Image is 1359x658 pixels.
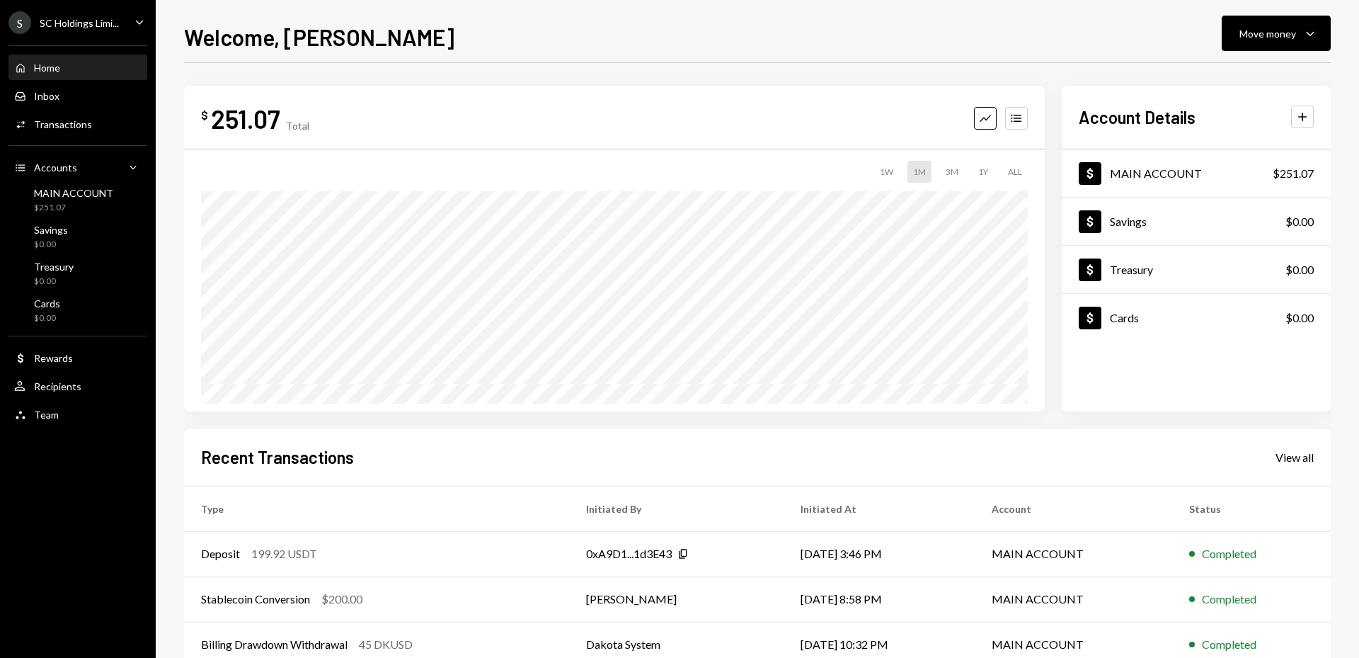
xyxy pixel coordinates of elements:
[34,118,92,130] div: Transactions
[1110,263,1153,276] div: Treasury
[34,352,73,364] div: Rewards
[8,220,147,254] a: Savings$0.00
[359,636,413,653] div: 45 DKUSD
[184,23,454,51] h1: Welcome, [PERSON_NAME]
[34,90,59,102] div: Inbox
[184,486,569,531] th: Type
[286,120,309,132] div: Total
[34,297,60,310] div: Cards
[973,161,994,183] div: 1Y
[34,202,113,214] div: $251.07
[874,161,899,183] div: 1W
[1110,215,1147,228] div: Savings
[975,577,1172,622] td: MAIN ACCOUNT
[784,577,975,622] td: [DATE] 8:58 PM
[975,531,1172,577] td: MAIN ACCOUNT
[201,591,310,608] div: Stablecoin Conversion
[1110,166,1202,180] div: MAIN ACCOUNT
[569,577,784,622] td: [PERSON_NAME]
[34,187,113,199] div: MAIN ACCOUNT
[1062,198,1331,245] a: Savings$0.00
[34,239,68,251] div: $0.00
[8,83,147,108] a: Inbox
[201,446,354,469] h2: Recent Transactions
[201,636,348,653] div: Billing Drawdown Withdrawal
[1275,449,1314,465] a: View all
[1285,213,1314,230] div: $0.00
[569,486,784,531] th: Initiated By
[34,312,60,324] div: $0.00
[1275,450,1314,465] div: View all
[211,103,280,135] div: 251.07
[1202,591,1256,608] div: Completed
[201,545,240,562] div: Deposit
[907,161,931,183] div: 1M
[34,409,59,421] div: Team
[1273,165,1314,182] div: $251.07
[1079,106,1195,129] h2: Account Details
[8,402,147,427] a: Team
[201,108,208,123] div: $
[1239,26,1296,41] div: Move money
[1062,294,1331,341] a: Cards$0.00
[34,261,74,273] div: Treasury
[784,486,975,531] th: Initiated At
[8,111,147,137] a: Transactions
[1285,310,1314,327] div: $0.00
[321,591,362,608] div: $200.00
[8,345,147,370] a: Rewards
[8,373,147,399] a: Recipients
[586,545,672,562] div: 0xA9D1...1d3E43
[34,62,60,74] div: Home
[975,486,1172,531] th: Account
[1172,486,1331,531] th: Status
[940,161,964,183] div: 3M
[1002,161,1028,183] div: ALL
[8,154,147,180] a: Accounts
[784,531,975,577] td: [DATE] 3:46 PM
[40,17,119,29] div: SC Holdings Limi...
[34,224,68,236] div: Savings
[34,380,81,392] div: Recipients
[34,276,74,288] div: $0.00
[1062,149,1331,197] a: MAIN ACCOUNT$251.07
[1285,261,1314,278] div: $0.00
[34,161,77,174] div: Accounts
[251,545,317,562] div: 199.92 USDT
[1062,246,1331,293] a: Treasury$0.00
[1202,545,1256,562] div: Completed
[1222,16,1331,51] button: Move money
[1110,311,1139,324] div: Cards
[8,11,31,34] div: S
[8,55,147,80] a: Home
[8,183,147,217] a: MAIN ACCOUNT$251.07
[8,293,147,327] a: Cards$0.00
[8,256,147,290] a: Treasury$0.00
[1202,636,1256,653] div: Completed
